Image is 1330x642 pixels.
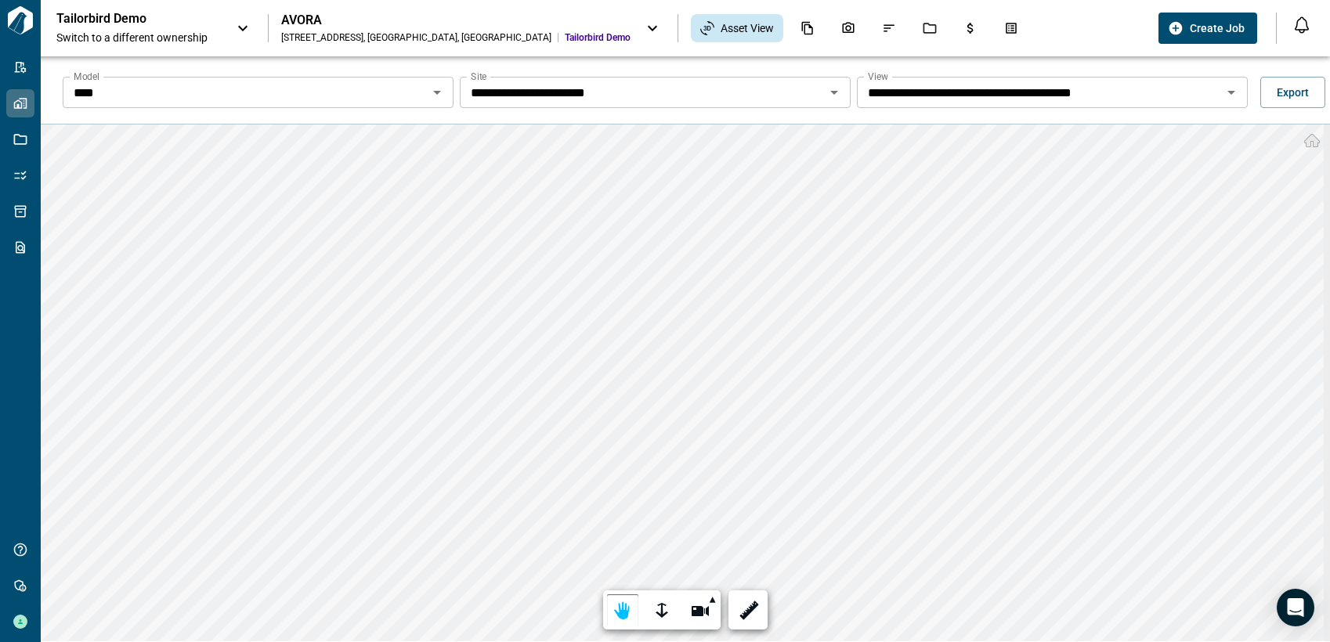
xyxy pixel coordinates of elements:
[823,81,845,103] button: Open
[281,31,551,44] div: [STREET_ADDRESS] , [GEOGRAPHIC_DATA] , [GEOGRAPHIC_DATA]
[995,15,1028,41] div: Takeoff Center
[56,30,221,45] span: Switch to a different ownership
[691,14,783,42] div: Asset View
[791,15,824,41] div: Documents
[721,20,774,36] span: Asset View
[1277,589,1314,626] div: Open Intercom Messenger
[1277,85,1309,100] span: Export
[56,11,197,27] p: Tailorbird Demo
[1158,13,1257,44] button: Create Job
[1190,20,1245,36] span: Create Job
[471,70,486,83] label: Site
[873,15,905,41] div: Issues & Info
[426,81,448,103] button: Open
[565,31,631,44] span: Tailorbird Demo
[832,15,865,41] div: Photos
[74,70,99,83] label: Model
[1260,77,1325,108] button: Export
[954,15,987,41] div: Budgets
[1289,13,1314,38] button: Open notification feed
[281,13,631,28] div: AVORA
[913,15,946,41] div: Jobs
[1220,81,1242,103] button: Open
[868,70,888,83] label: View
